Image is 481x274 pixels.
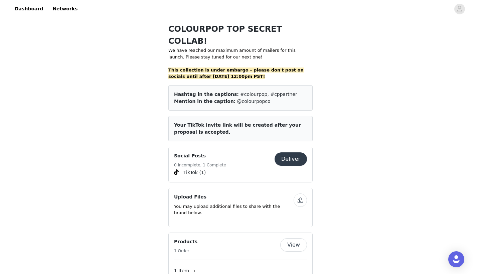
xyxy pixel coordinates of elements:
h5: 0 Incomplete, 1 Complete [174,162,226,168]
span: TikTok (1) [183,169,206,176]
button: Deliver [275,152,307,166]
span: @colourpopco [237,99,271,104]
button: View [280,238,307,252]
div: Open Intercom Messenger [448,251,464,267]
span: Hashtag in the captions: [174,92,239,97]
h5: 1 Order [174,248,197,254]
span: #colourpop, #cppartner [240,92,297,97]
a: Networks [48,1,82,16]
div: avatar [456,4,463,14]
h4: Social Posts [174,152,226,159]
p: We have reached our maximum amount of mailers for this launch. Please stay tuned for our next one! [168,47,313,60]
h4: Upload Files [174,193,294,200]
h1: COLOURPOP TOP SECRET COLLAB! [168,23,313,47]
div: Social Posts [168,147,313,182]
span: Mention in the caption: [174,99,235,104]
span: Your TikTok invite link will be created after your proposal is accepted. [174,122,301,135]
p: You may upload additional files to share with the brand below. [174,203,294,216]
span: This collection is under embargo – please don't post on socials until after [DATE] 12:00pm PST! [168,67,304,79]
a: Dashboard [11,1,47,16]
h4: Products [174,238,197,245]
